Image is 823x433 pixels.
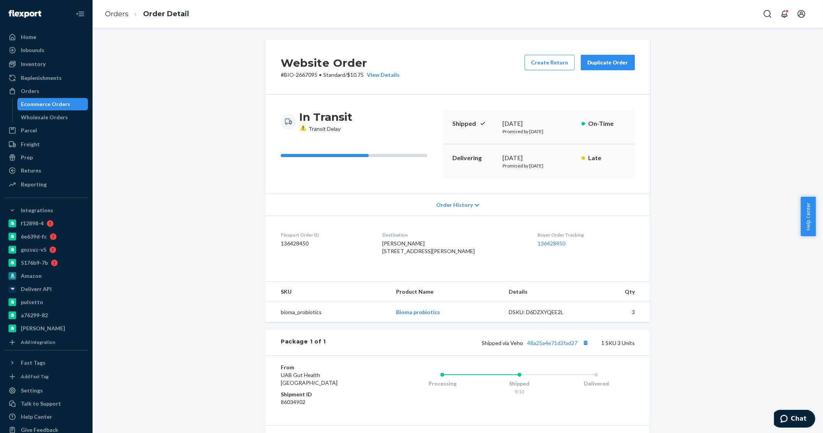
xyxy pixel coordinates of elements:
a: Add Fast Tag [5,372,88,381]
a: Ecommerce Orders [17,98,88,110]
p: Delivering [452,154,496,162]
span: Order History [436,201,473,209]
a: Inventory [5,58,88,70]
p: On-Time [588,119,626,128]
div: Talk to Support [21,400,61,408]
div: Replenishments [21,74,62,82]
a: Home [5,31,88,43]
a: 5176b9-7b [5,257,88,269]
div: f12898-4 [21,220,44,227]
div: [DATE] [503,119,575,128]
ol: breadcrumbs [99,3,195,25]
h2: Website Order [281,55,400,71]
a: pulsetto [5,296,88,308]
a: Orders [105,10,128,18]
dd: 86034902 [281,398,373,406]
div: Prep [21,154,33,161]
button: Fast Tags [5,357,88,369]
div: Home [21,33,36,41]
div: DSKU: D6DZXYQEE2L [509,308,581,316]
a: Returns [5,164,88,177]
a: Order Detail [143,10,189,18]
div: Freight [21,140,40,148]
div: Shipped [481,380,558,387]
div: Parcel [21,127,37,134]
div: Fast Tags [21,359,46,367]
div: [PERSON_NAME] [21,325,65,332]
h3: In Transit [299,110,352,124]
span: [PERSON_NAME] [STREET_ADDRESS][PERSON_NAME] [382,240,475,254]
div: Delivered [558,380,635,387]
span: UAB Gut Health [GEOGRAPHIC_DATA] [281,372,337,386]
img: Flexport logo [8,10,41,18]
a: Help Center [5,411,88,423]
div: Integrations [21,206,53,214]
div: Inventory [21,60,46,68]
button: Open account menu [794,6,809,22]
div: gnzsuz-v5 [21,246,46,254]
button: Talk to Support [5,397,88,410]
a: 136428450 [538,240,565,247]
button: Help Center [801,197,816,236]
iframe: Opens a widget where you can chat to one of our agents [774,410,815,429]
a: Replenishments [5,72,88,84]
a: Wholesale Orders [17,111,88,123]
div: 5176b9-7b [21,259,48,267]
div: Add Integration [21,339,55,345]
button: Open Search Box [760,6,775,22]
th: SKU [265,282,390,302]
p: # BIO-2667095 / $10.75 [281,71,400,79]
div: Inbounds [21,46,44,54]
a: Orders [5,85,88,97]
button: Copy tracking number [580,338,590,348]
td: 3 [587,302,650,323]
button: Duplicate Order [581,55,635,70]
a: [PERSON_NAME] [5,322,88,335]
div: [DATE] [503,154,575,162]
span: Transit Delay [299,125,341,132]
div: Deliverr API [21,285,52,293]
a: gnzsuz-v5 [5,244,88,256]
div: Returns [21,167,41,174]
dt: From [281,364,373,371]
a: Deliverr API [5,283,88,295]
a: Parcel [5,124,88,137]
span: • [319,71,322,78]
a: 48a25a4e71d2fad27 [527,340,577,346]
p: Late [588,154,626,162]
dd: 136428450 [281,240,370,247]
div: Reporting [21,181,47,188]
div: 9/10 [481,388,558,395]
td: bioma_probiotics [265,302,390,323]
a: Reporting [5,178,88,191]
th: Qty [587,282,650,302]
div: Settings [21,387,43,394]
dt: Shipment ID [281,391,373,398]
div: Package 1 of 1 [281,338,326,348]
button: Open notifications [777,6,792,22]
a: f12898-4 [5,217,88,230]
div: Amazon [21,272,42,280]
a: Bioma probiotics [396,309,440,315]
div: 6e639d-fc [21,233,47,240]
button: Close Navigation [73,6,88,22]
th: Details [503,282,587,302]
a: Settings [5,384,88,397]
p: Shipped [452,119,496,128]
a: 6e639d-fc [5,230,88,243]
div: Processing [404,380,481,387]
a: Amazon [5,270,88,282]
div: Ecommerce Orders [21,100,71,108]
div: Orders [21,87,39,95]
button: View Details [364,71,400,79]
dt: Buyer Order Tracking [538,232,635,238]
p: Promised by [DATE] [503,128,575,135]
div: Help Center [21,413,52,421]
button: Create Return [524,55,575,70]
a: Add Integration [5,338,88,347]
dt: Flexport Order ID [281,232,370,238]
div: 1 SKU 3 Units [326,338,635,348]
